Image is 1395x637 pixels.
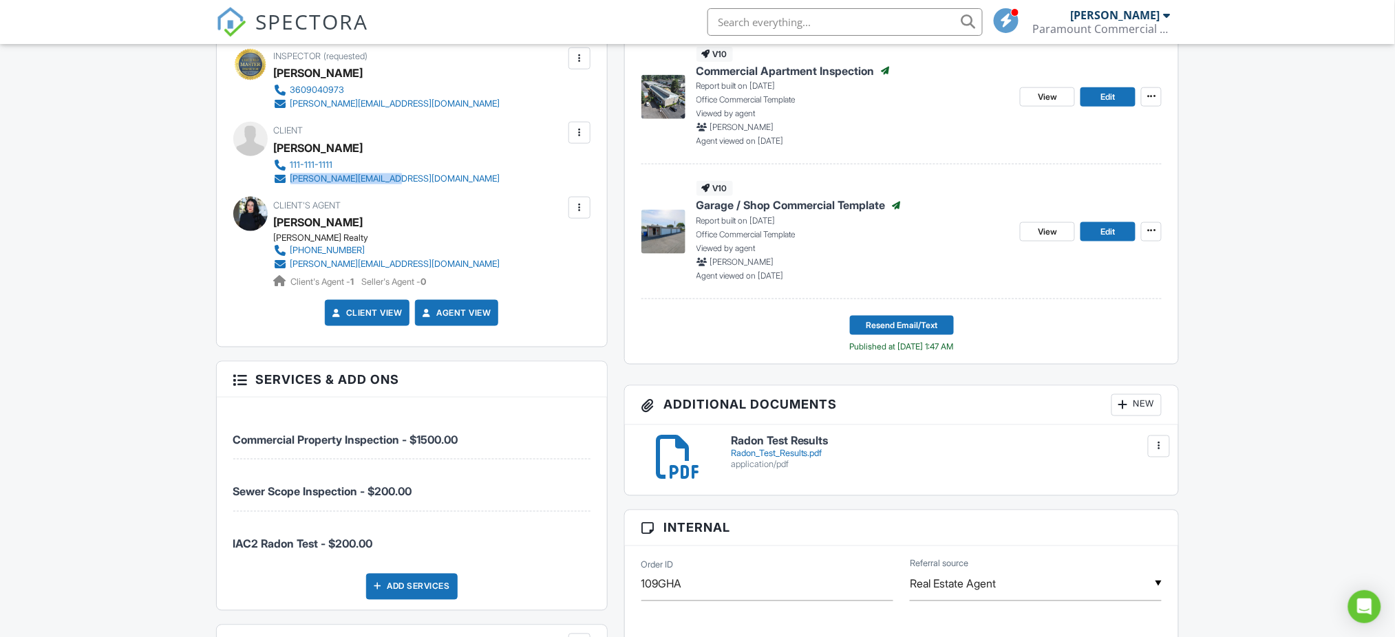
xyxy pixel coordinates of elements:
[233,537,373,551] span: IAC2 Radon Test - $200.00
[233,433,458,447] span: Commercial Property Inspection - $1500.00
[707,8,983,36] input: Search everything...
[274,63,363,83] div: [PERSON_NAME]
[324,51,368,61] span: (requested)
[290,259,500,270] div: [PERSON_NAME][EMAIL_ADDRESS][DOMAIN_NAME]
[274,97,500,111] a: [PERSON_NAME][EMAIL_ADDRESS][DOMAIN_NAME]
[625,510,1179,546] h3: Internal
[290,160,333,171] div: 111-111-1111
[1033,22,1171,36] div: Paramount Commercial Property Inspections LLC
[731,435,1162,471] a: Radon Test Results Radon_Test_Results.pdf application/pdf
[641,559,674,572] label: Order ID
[233,485,412,499] span: Sewer Scope Inspection - $200.00
[233,460,590,511] li: Service: Sewer Scope Inspection
[731,435,1162,448] h6: Radon Test Results
[274,138,363,158] div: [PERSON_NAME]
[290,98,500,109] div: [PERSON_NAME][EMAIL_ADDRESS][DOMAIN_NAME]
[731,449,1162,460] div: Radon_Test_Results.pdf
[366,574,458,600] div: Add Services
[217,362,607,398] h3: Services & Add ons
[910,558,968,570] label: Referral source
[274,244,500,257] a: [PHONE_NUMBER]
[362,277,427,287] span: Seller's Agent -
[274,212,363,233] a: [PERSON_NAME]
[731,460,1162,471] div: application/pdf
[421,277,427,287] strong: 0
[216,7,246,37] img: The Best Home Inspection Software - Spectora
[274,125,304,136] span: Client
[274,233,511,244] div: [PERSON_NAME] Realty
[290,85,345,96] div: 3609040973
[330,306,403,320] a: Client View
[274,172,500,186] a: [PERSON_NAME][EMAIL_ADDRESS][DOMAIN_NAME]
[216,19,369,47] a: SPECTORA
[233,512,590,563] li: Service: IAC2 Radon Test
[291,277,356,287] span: Client's Agent -
[274,51,321,61] span: Inspector
[274,158,500,172] a: 111-111-1111
[1111,394,1162,416] div: New
[233,408,590,460] li: Service: Commercial Property Inspection
[351,277,354,287] strong: 1
[274,200,341,210] span: Client's Agent
[420,306,491,320] a: Agent View
[274,257,500,271] a: [PERSON_NAME][EMAIL_ADDRESS][DOMAIN_NAME]
[274,83,500,97] a: 3609040973
[290,173,500,184] div: [PERSON_NAME][EMAIL_ADDRESS][DOMAIN_NAME]
[625,386,1179,425] h3: Additional Documents
[1071,8,1160,22] div: [PERSON_NAME]
[290,245,365,256] div: [PHONE_NUMBER]
[256,7,369,36] span: SPECTORA
[1348,590,1381,623] div: Open Intercom Messenger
